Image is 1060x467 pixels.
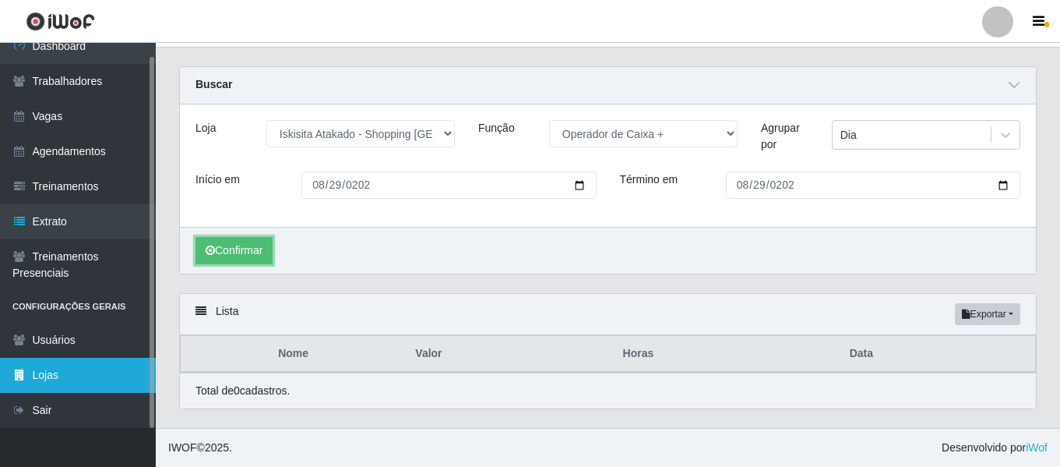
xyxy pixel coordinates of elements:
th: Horas [614,336,840,373]
label: Função [478,120,515,136]
span: Desenvolvido por [942,440,1048,456]
th: Data [840,336,1036,373]
span: © 2025 . [168,440,232,456]
label: Loja [195,120,216,136]
button: Confirmar [195,237,273,264]
img: CoreUI Logo [26,12,95,31]
strong: Buscar [195,78,232,90]
th: Nome [181,336,407,373]
label: Término em [620,172,678,188]
th: Valor [406,336,613,373]
input: 00/00/0000 [301,172,596,199]
label: Início em [195,172,240,188]
p: Total de 0 cadastros. [195,383,290,399]
span: IWOF [168,441,197,454]
div: Dia [840,127,857,143]
button: Exportar [955,303,1020,325]
label: Agrupar por [761,120,808,153]
a: iWof [1026,441,1048,454]
input: 00/00/0000 [726,172,1020,199]
div: Lista [180,294,1036,335]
